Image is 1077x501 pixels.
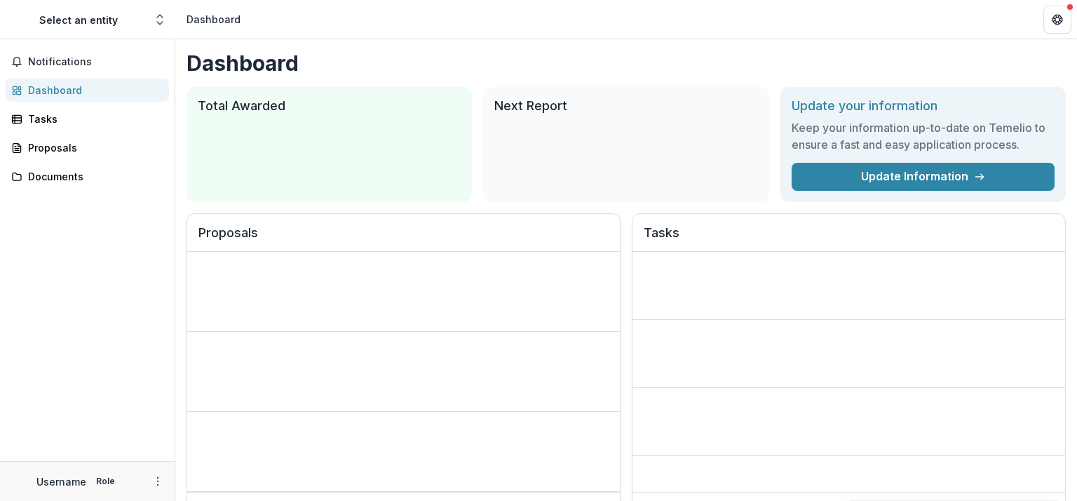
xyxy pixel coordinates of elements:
[6,107,169,131] a: Tasks
[644,225,1054,252] h2: Tasks
[28,83,158,98] div: Dashboard
[28,140,158,155] div: Proposals
[198,98,461,114] h2: Total Awarded
[792,119,1055,153] h3: Keep your information up-to-date on Temelio to ensure a fast and easy application process.
[92,475,119,488] p: Role
[494,98,757,114] h2: Next Report
[28,169,158,184] div: Documents
[187,12,241,27] div: Dashboard
[181,9,246,29] nav: breadcrumb
[150,6,170,34] button: Open entity switcher
[149,473,166,490] button: More
[39,13,118,27] div: Select an entity
[792,98,1055,114] h2: Update your information
[792,163,1055,191] a: Update Information
[36,474,86,489] p: Username
[1043,6,1071,34] button: Get Help
[198,225,609,252] h2: Proposals
[6,79,169,102] a: Dashboard
[6,51,169,73] button: Notifications
[28,56,163,68] span: Notifications
[28,112,158,126] div: Tasks
[6,136,169,159] a: Proposals
[6,165,169,188] a: Documents
[187,51,1066,76] h1: Dashboard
